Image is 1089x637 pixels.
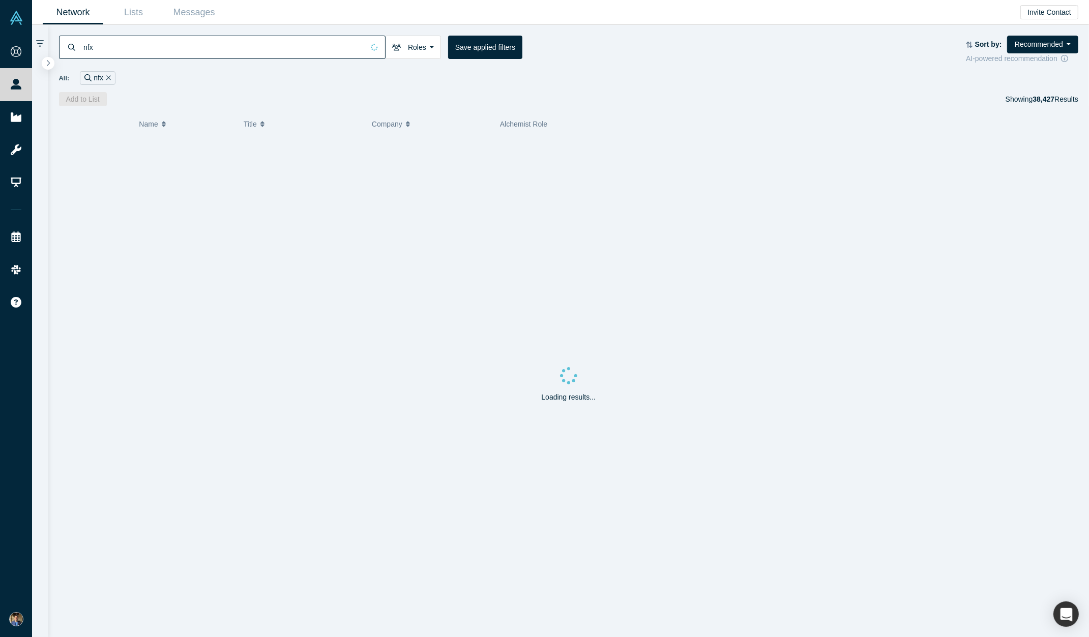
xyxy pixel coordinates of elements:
button: Add to List [59,92,107,106]
span: Title [244,113,257,135]
button: Remove Filter [103,72,111,84]
div: Showing [1006,92,1078,106]
span: Results [1033,95,1078,103]
button: Recommended [1007,36,1078,53]
p: Loading results... [541,392,596,403]
span: Name [139,113,158,135]
a: Lists [103,1,164,24]
button: Title [244,113,361,135]
input: Search by name, title, company, summary, expertise, investment criteria or topics of focus [82,35,364,59]
span: Company [372,113,402,135]
strong: Sort by: [975,40,1002,48]
span: Alchemist Role [500,120,547,128]
a: Messages [164,1,224,24]
span: All: [59,73,70,83]
div: AI-powered recommendation [966,53,1078,64]
img: Jun Liang Lee's Account [9,612,23,626]
img: Alchemist Vault Logo [9,11,23,25]
button: Roles [385,36,441,59]
button: Name [139,113,233,135]
strong: 38,427 [1033,95,1054,103]
a: Network [43,1,103,24]
button: Save applied filters [448,36,522,59]
button: Company [372,113,489,135]
button: Invite Contact [1020,5,1078,19]
div: nfx [80,71,115,85]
